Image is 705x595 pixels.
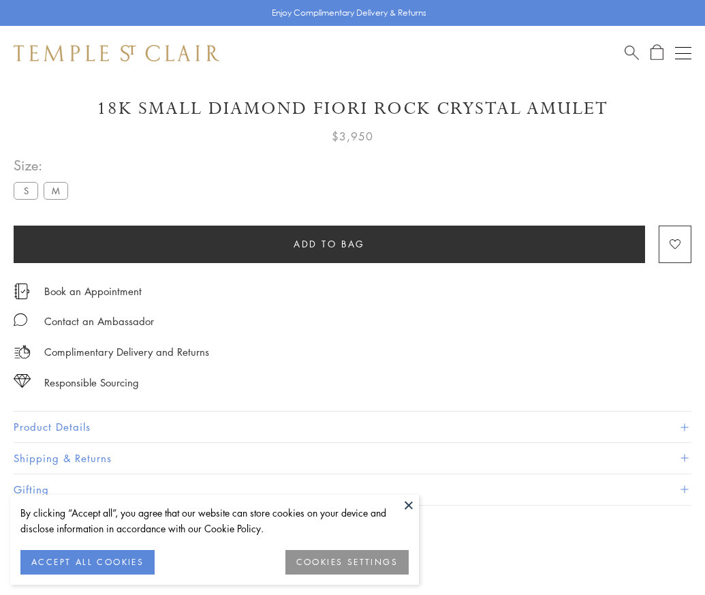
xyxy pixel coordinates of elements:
[44,344,209,361] p: Complimentary Delivery and Returns
[44,374,139,391] div: Responsible Sourcing
[332,127,373,145] span: $3,950
[14,344,31,361] img: icon_delivery.svg
[14,45,219,61] img: Temple St. Clair
[20,550,155,575] button: ACCEPT ALL COOKIES
[14,412,691,442] button: Product Details
[44,182,68,199] label: M
[14,443,691,474] button: Shipping & Returns
[651,44,663,61] a: Open Shopping Bag
[14,154,74,177] span: Size:
[44,313,154,330] div: Contact an Ambassador
[14,374,31,388] img: icon_sourcing.svg
[625,44,639,61] a: Search
[675,45,691,61] button: Open navigation
[14,284,30,299] img: icon_appointment.svg
[20,505,409,536] div: By clicking “Accept all”, you agree that our website can store cookies on your device and disclos...
[14,474,691,505] button: Gifting
[14,97,691,121] h1: 18K Small Diamond Fiori Rock Crystal Amulet
[294,237,365,251] span: Add to bag
[272,6,426,20] p: Enjoy Complimentary Delivery & Returns
[44,284,142,299] a: Book an Appointment
[14,182,38,199] label: S
[14,226,645,263] button: Add to bag
[285,550,409,575] button: COOKIES SETTINGS
[14,313,27,326] img: MessageIcon-01_2.svg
